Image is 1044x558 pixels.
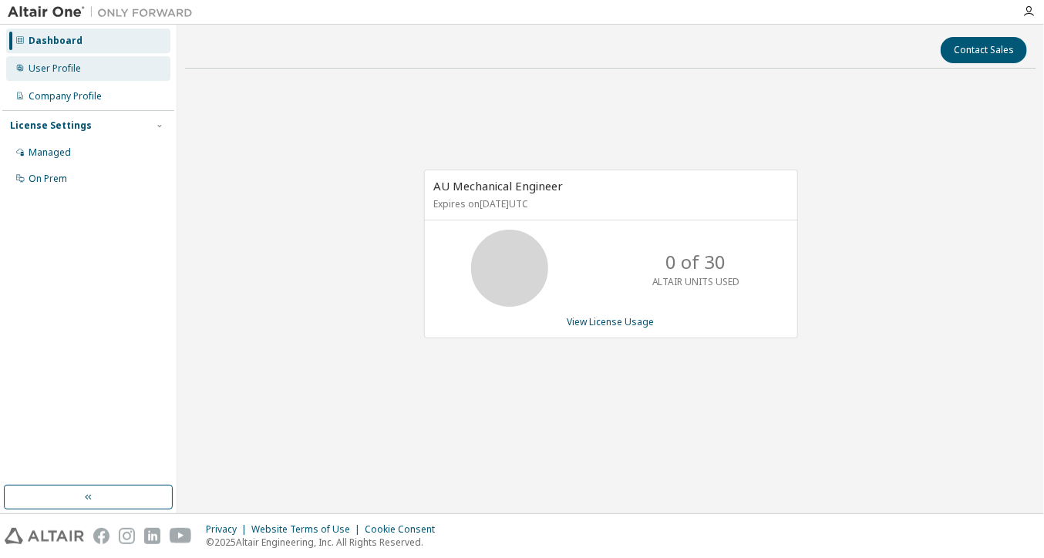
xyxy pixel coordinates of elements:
div: Managed [29,146,71,159]
img: instagram.svg [119,528,135,544]
div: License Settings [10,119,92,132]
button: Contact Sales [941,37,1027,63]
div: User Profile [29,62,81,75]
div: Website Terms of Use [251,523,365,536]
div: Privacy [206,523,251,536]
img: altair_logo.svg [5,528,84,544]
div: Cookie Consent [365,523,444,536]
p: ALTAIR UNITS USED [652,275,740,288]
a: View License Usage [567,315,655,328]
p: Expires on [DATE] UTC [434,197,784,210]
span: AU Mechanical Engineer [434,178,564,193]
img: linkedin.svg [144,528,160,544]
p: © 2025 Altair Engineering, Inc. All Rights Reserved. [206,536,444,549]
p: 0 of 30 [666,249,726,275]
img: facebook.svg [93,528,109,544]
img: Altair One [8,5,200,20]
div: On Prem [29,173,67,185]
div: Company Profile [29,90,102,103]
div: Dashboard [29,35,83,47]
img: youtube.svg [170,528,192,544]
